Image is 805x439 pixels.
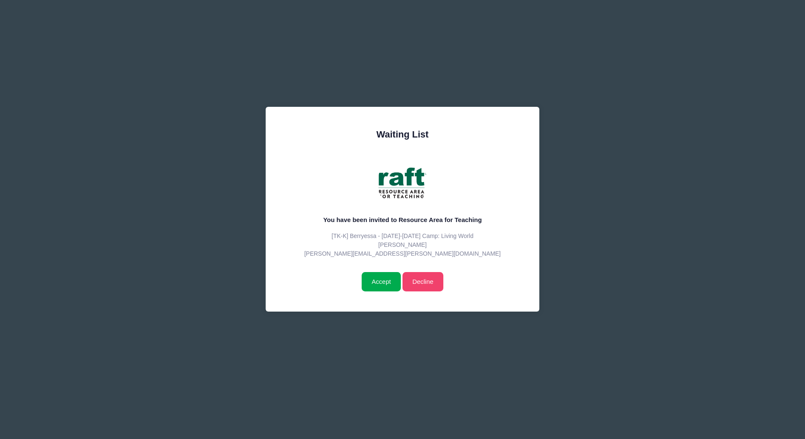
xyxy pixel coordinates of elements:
[286,127,519,141] div: Waiting List
[286,216,519,224] h5: You have been invited to Resource Area for Teaching
[402,272,443,291] a: Decline
[286,241,519,249] p: [PERSON_NAME]
[362,272,401,291] input: Accept
[286,249,519,258] p: [PERSON_NAME][EMAIL_ADDRESS][PERSON_NAME][DOMAIN_NAME]
[286,232,519,241] p: [TK-K] Berryessa - [DATE]-[DATE] Camp: Living World
[377,158,428,208] img: Resource Area for Teaching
